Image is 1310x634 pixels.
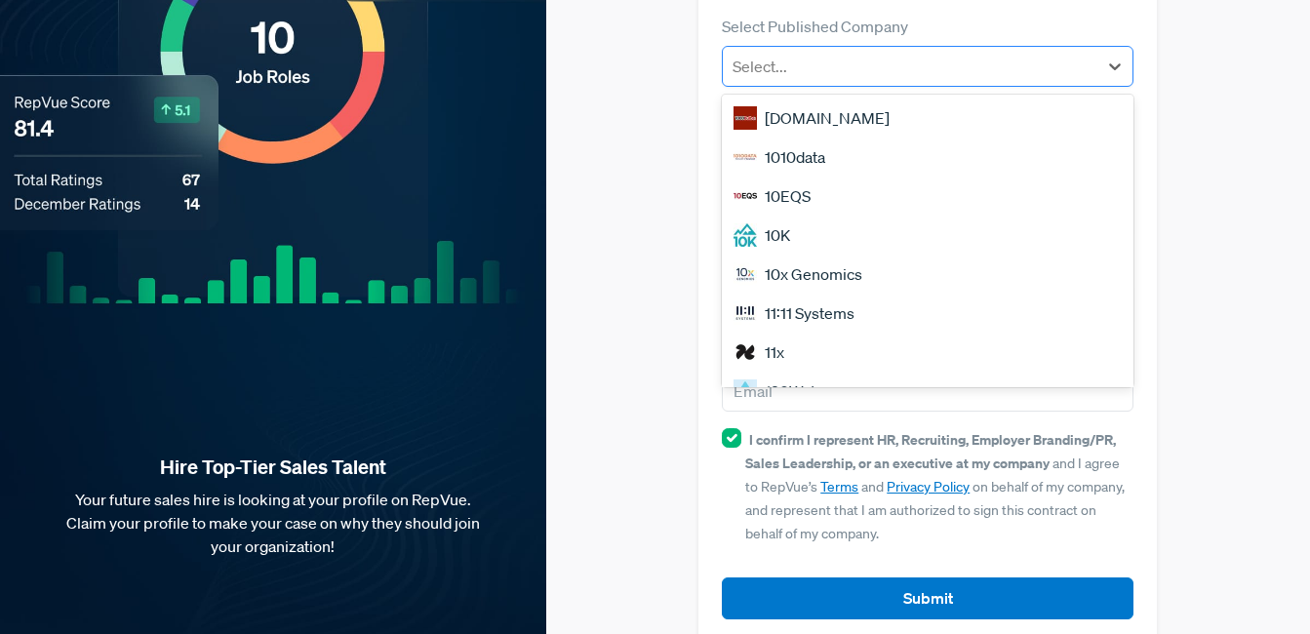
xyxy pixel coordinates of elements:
div: 120Water [722,372,1133,411]
img: 120Water [734,379,757,403]
div: [DOMAIN_NAME] [722,99,1133,138]
input: Email [722,371,1133,412]
img: 11:11 Systems [734,301,757,325]
strong: Hire Top-Tier Sales Talent [31,455,515,480]
div: 11x [722,333,1133,372]
a: Privacy Policy [887,478,970,495]
img: 1000Bulbs.com [734,106,757,130]
img: 1010data [734,145,757,169]
div: 11:11 Systems [722,294,1133,333]
div: 10x Genomics [722,255,1133,294]
span: and I agree to RepVue’s and on behalf of my company, and represent that I am authorized to sign t... [745,431,1125,542]
label: Select Published Company [722,15,908,38]
img: 10EQS [734,184,757,208]
img: 10x Genomics [734,262,757,286]
p: Your future sales hire is looking at your profile on RepVue. Claim your profile to make your case... [31,488,515,558]
div: 10K [722,216,1133,255]
a: Terms [820,478,858,495]
img: 10K [734,223,757,247]
div: 1010data [722,138,1133,177]
button: Submit [722,577,1133,619]
img: 11x [734,340,757,364]
strong: I confirm I represent HR, Recruiting, Employer Branding/PR, Sales Leadership, or an executive at ... [745,430,1116,472]
div: 10EQS [722,177,1133,216]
